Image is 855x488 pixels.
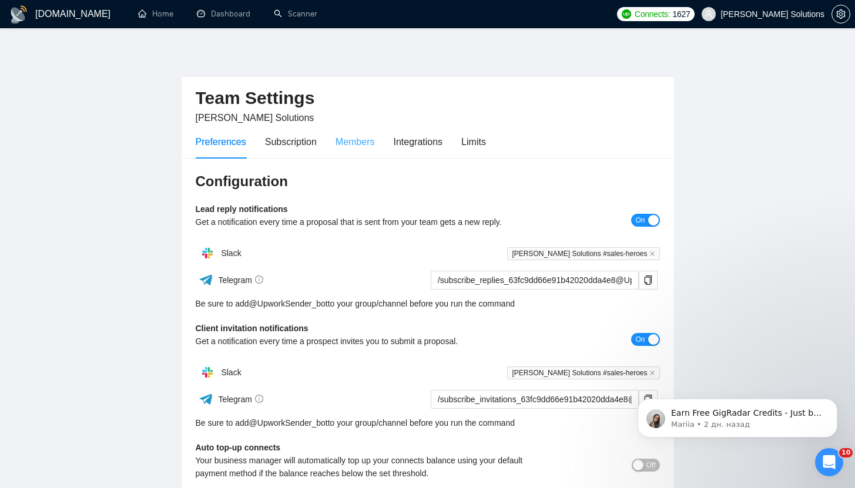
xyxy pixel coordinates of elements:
span: copy [639,275,657,285]
div: Subscription [265,134,317,149]
span: close [649,251,655,257]
span: On [635,214,645,227]
b: Lead reply notifications [196,204,288,214]
button: setting [831,5,850,23]
h2: Team Settings [196,86,660,110]
div: Members [336,134,375,149]
a: searchScanner [274,9,317,19]
img: upwork-logo.png [622,9,631,19]
a: @UpworkSender_bot [249,297,328,310]
div: Your business manager will automatically top up your connects balance using your default payment ... [196,454,544,480]
a: setting [831,9,850,19]
a: homeHome [138,9,173,19]
b: Client invitation notifications [196,324,309,333]
div: Get a notification every time a prospect invites you to submit a proposal. [196,335,544,348]
iframe: Intercom live chat [815,448,843,476]
span: [PERSON_NAME] Solutions #sales-heroes [507,247,659,260]
span: info-circle [255,275,263,284]
div: Integrations [394,134,443,149]
div: Be sure to add to your group/channel before you run the command [196,416,660,429]
img: ww3wtPAAAAAElFTkSuQmCC [199,272,213,287]
img: ww3wtPAAAAAElFTkSuQmCC [199,392,213,406]
span: close [649,370,655,376]
span: info-circle [255,395,263,403]
span: [PERSON_NAME] Solutions #sales-heroes [507,366,659,379]
span: Connects: [635,8,670,21]
h3: Configuration [196,172,660,191]
div: Get a notification every time a proposal that is sent from your team gets a new reply. [196,216,544,228]
span: [PERSON_NAME] Solutions [196,113,314,123]
span: Telegram [218,275,263,285]
button: copy [639,271,658,290]
img: hpQkSZIkSZIkSZIkSZIkSZIkSZIkSZIkSZIkSZIkSZIkSZIkSZIkSZIkSZIkSZIkSZIkSZIkSZIkSZIkSZIkSZIkSZIkSZIkS... [196,241,219,265]
img: logo [9,5,28,24]
div: Be sure to add to your group/channel before you run the command [196,297,660,310]
a: @UpworkSender_bot [249,416,328,429]
span: 1627 [672,8,690,21]
span: user [705,10,713,18]
b: Auto top-up connects [196,443,281,452]
a: dashboardDashboard [197,9,250,19]
div: Limits [461,134,486,149]
span: setting [832,9,850,19]
span: Slack [221,248,241,258]
div: Preferences [196,134,246,149]
span: Off [646,459,656,472]
span: Slack [221,368,241,377]
img: hpQkSZIkSZIkSZIkSZIkSZIkSZIkSZIkSZIkSZIkSZIkSZIkSZIkSZIkSZIkSZIkSZIkSZIkSZIkSZIkSZIkSZIkSZIkSZIkS... [196,361,219,384]
span: 10 [839,448,853,457]
span: On [635,333,645,346]
iframe: Intercom notifications сообщение [620,374,855,456]
span: Telegram [218,395,263,404]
